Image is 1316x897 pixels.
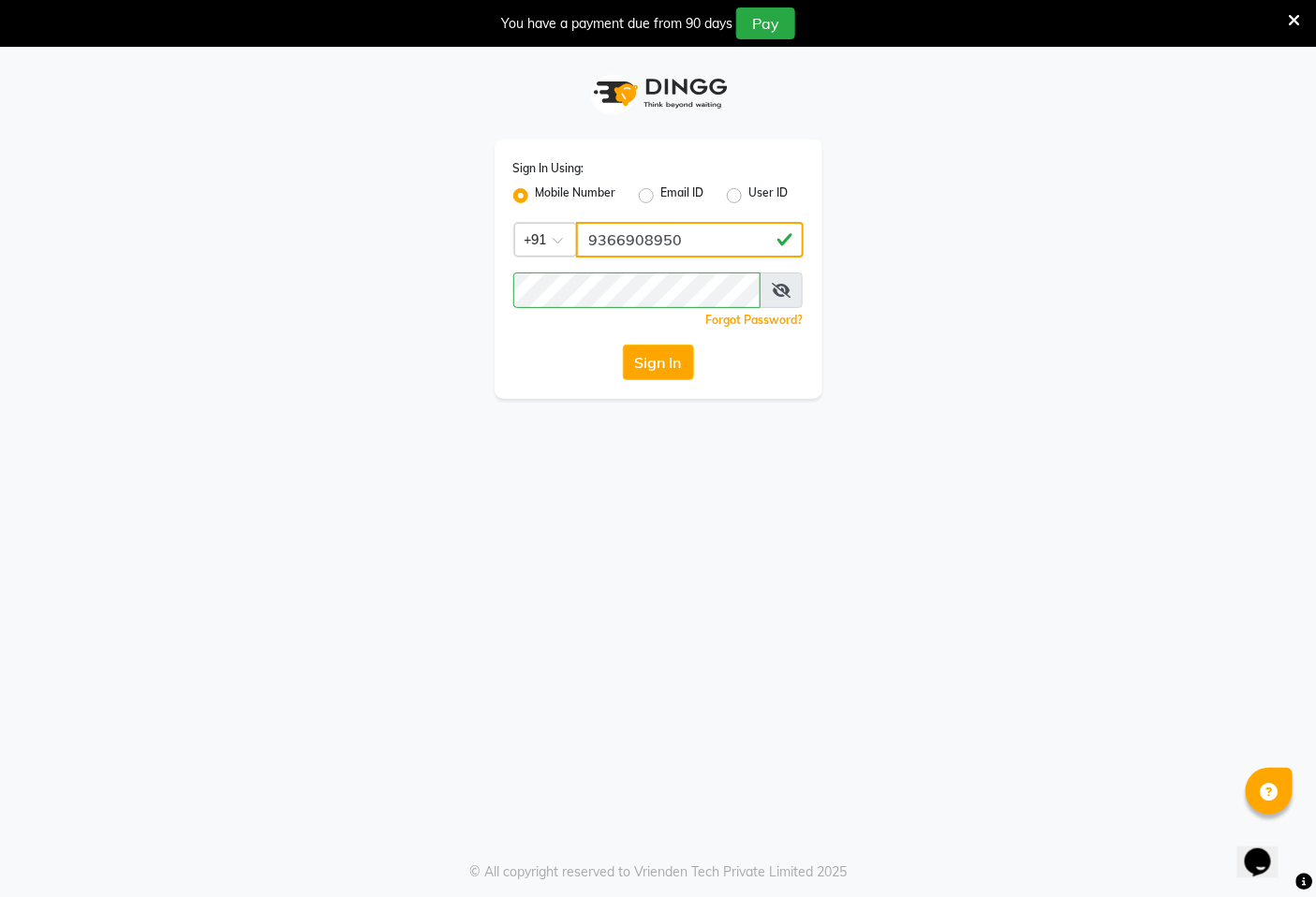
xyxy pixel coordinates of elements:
iframe: chat widget [1237,822,1297,878]
button: Pay [736,7,795,39]
label: User ID [749,184,789,207]
div: You have a payment due from 90 days [501,14,732,34]
label: Mobile Number [536,184,616,207]
input: Username [576,222,804,257]
button: Sign In [623,345,694,380]
label: Sign In Using: [513,160,584,177]
img: logo1.svg [584,66,733,121]
a: Forgot Password? [706,313,804,327]
input: Username [513,272,762,308]
label: Email ID [661,184,704,207]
